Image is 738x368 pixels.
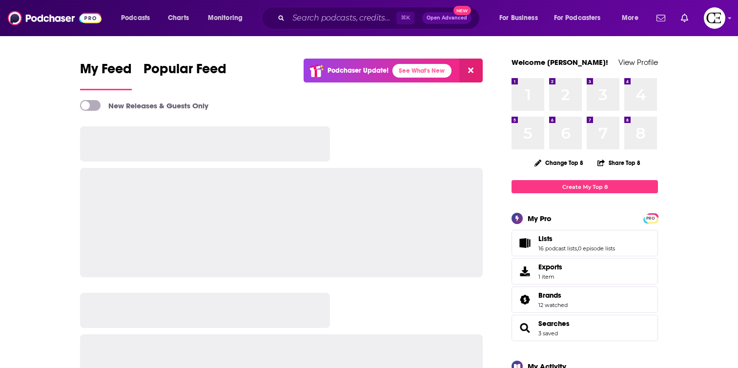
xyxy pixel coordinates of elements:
a: 0 episode lists [578,245,615,252]
span: More [622,11,638,25]
span: New [453,6,471,15]
a: 3 saved [538,330,558,337]
button: open menu [114,10,163,26]
input: Search podcasts, credits, & more... [288,10,396,26]
span: 1 item [538,273,562,280]
a: Exports [512,258,658,285]
span: Logged in as cozyearthaudio [704,7,725,29]
span: PRO [645,215,656,222]
a: Brands [538,291,568,300]
button: open menu [201,10,255,26]
button: Share Top 8 [597,153,641,172]
span: My Feed [80,61,132,83]
img: User Profile [704,7,725,29]
span: , [577,245,578,252]
span: Brands [512,286,658,313]
span: Exports [515,265,534,278]
span: Charts [168,11,189,25]
a: New Releases & Guests Only [80,100,208,111]
a: 12 watched [538,302,568,308]
a: Show notifications dropdown [677,10,692,26]
a: Charts [162,10,195,26]
a: 16 podcast lists [538,245,577,252]
span: For Business [499,11,538,25]
button: open menu [492,10,550,26]
span: Monitoring [208,11,243,25]
div: My Pro [528,214,552,223]
button: open menu [548,10,615,26]
a: Brands [515,293,534,307]
span: Lists [512,230,658,256]
span: For Podcasters [554,11,601,25]
button: Change Top 8 [529,157,589,169]
img: Podchaser - Follow, Share and Rate Podcasts [8,9,102,27]
a: Searches [515,321,534,335]
button: Open AdvancedNew [422,12,471,24]
span: Lists [538,234,553,243]
a: Show notifications dropdown [653,10,669,26]
span: Searches [512,315,658,341]
p: Podchaser Update! [328,66,389,75]
a: My Feed [80,61,132,90]
a: Lists [538,234,615,243]
a: PRO [645,214,656,222]
a: Welcome [PERSON_NAME]! [512,58,608,67]
span: Exports [538,263,562,271]
a: View Profile [618,58,658,67]
a: See What's New [392,64,451,78]
span: Popular Feed [143,61,226,83]
a: Popular Feed [143,61,226,90]
span: Brands [538,291,561,300]
a: Lists [515,236,534,250]
button: open menu [615,10,651,26]
a: Searches [538,319,570,328]
span: Open Advanced [427,16,467,20]
a: Create My Top 8 [512,180,658,193]
span: ⌘ K [396,12,414,24]
span: Podcasts [121,11,150,25]
div: Search podcasts, credits, & more... [271,7,489,29]
button: Show profile menu [704,7,725,29]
